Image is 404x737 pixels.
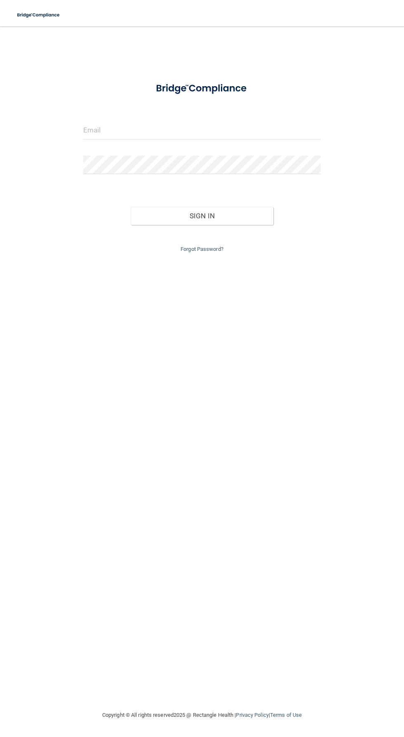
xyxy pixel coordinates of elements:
[270,712,302,718] a: Terms of Use
[236,712,268,718] a: Privacy Policy
[83,121,321,139] input: Email
[131,207,273,225] button: Sign In
[52,702,352,728] div: Copyright © All rights reserved 2025 @ Rectangle Health | |
[12,7,65,24] img: bridge_compliance_login_screen.278c3ca4.svg
[146,76,258,101] img: bridge_compliance_login_screen.278c3ca4.svg
[181,246,223,252] a: Forgot Password?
